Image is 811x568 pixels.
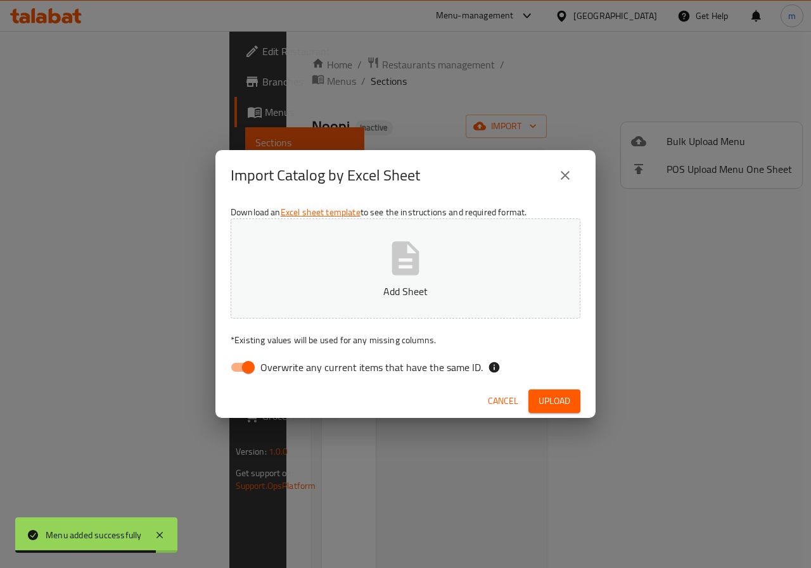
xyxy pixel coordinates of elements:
[488,361,501,374] svg: If the overwrite option isn't selected, then the items that match an existing ID will be ignored ...
[550,160,580,191] button: close
[250,284,561,299] p: Add Sheet
[488,393,518,409] span: Cancel
[539,393,570,409] span: Upload
[528,389,580,413] button: Upload
[215,201,596,384] div: Download an to see the instructions and required format.
[260,360,483,375] span: Overwrite any current items that have the same ID.
[231,218,580,319] button: Add Sheet
[231,334,580,346] p: Existing values will be used for any missing columns.
[231,165,420,186] h2: Import Catalog by Excel Sheet
[46,528,142,542] div: Menu added successfully
[483,389,523,413] button: Cancel
[281,204,361,220] a: Excel sheet template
